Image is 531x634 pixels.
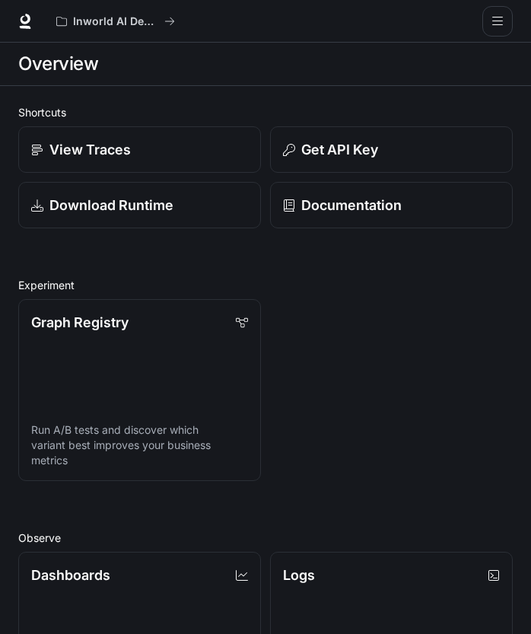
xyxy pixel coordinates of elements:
h2: Experiment [18,277,513,293]
p: Run A/B tests and discover which variant best improves your business metrics [31,422,248,468]
button: All workspaces [49,6,182,37]
button: Get API Key [270,126,513,173]
p: Documentation [301,195,402,215]
p: Get API Key [301,139,378,160]
a: Documentation [270,182,513,228]
p: Graph Registry [31,312,129,333]
a: View Traces [18,126,261,173]
p: View Traces [49,139,131,160]
p: Logs [283,565,315,585]
p: Download Runtime [49,195,173,215]
h1: Overview [18,49,98,79]
h2: Shortcuts [18,104,513,120]
a: Download Runtime [18,182,261,228]
p: Inworld AI Demos [73,15,158,28]
a: Graph RegistryRun A/B tests and discover which variant best improves your business metrics [18,299,261,481]
button: open drawer [482,6,513,37]
h2: Observe [18,530,513,546]
p: Dashboards [31,565,110,585]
